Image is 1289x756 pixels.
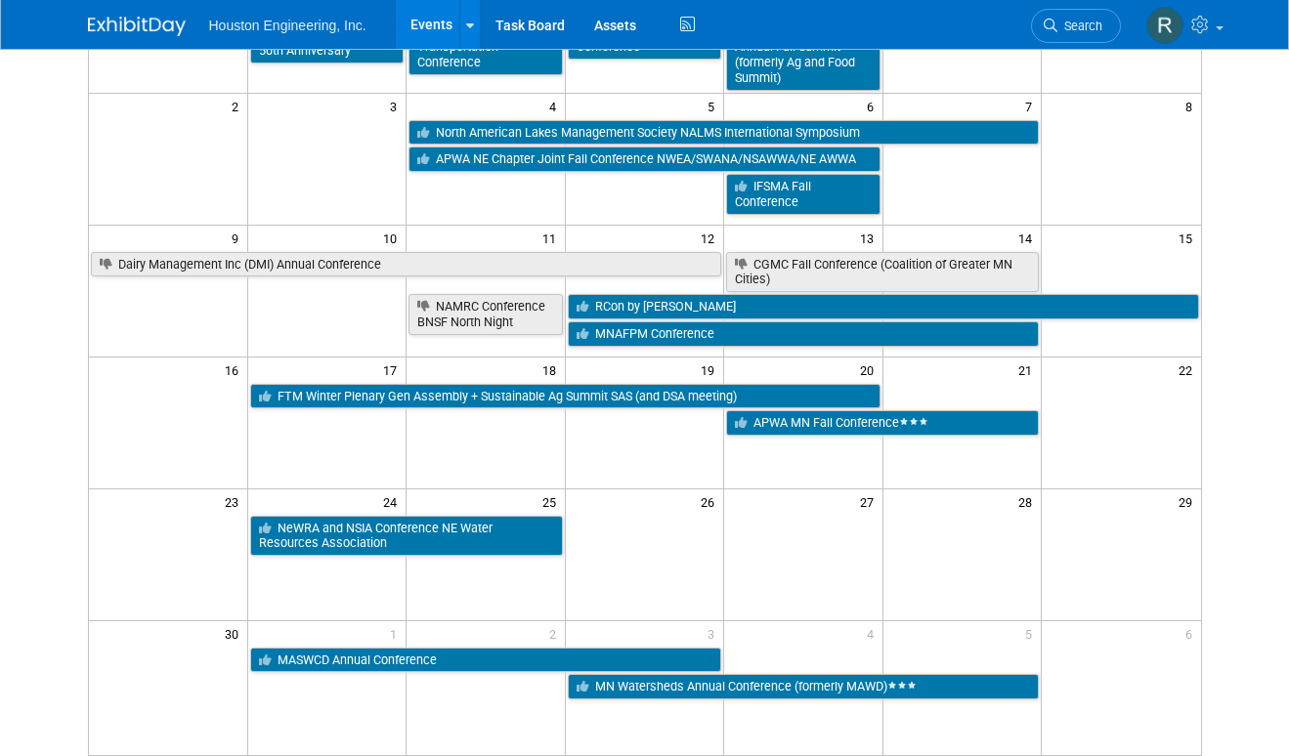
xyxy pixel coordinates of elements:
[88,17,186,36] img: ExhibitDay
[91,252,722,277] a: Dairy Management Inc (DMI) Annual Conference
[547,94,565,118] span: 4
[726,174,881,214] a: IFSMA Fall Conference
[1146,7,1183,44] img: Rachel Smith
[547,621,565,646] span: 2
[568,321,1040,347] a: MNAFPM Conference
[250,648,722,673] a: MASWCD Annual Conference
[540,357,565,382] span: 18
[388,94,406,118] span: 3
[706,94,723,118] span: 5
[223,621,247,646] span: 30
[726,252,1039,292] a: CGMC Fall Conference (Coalition of Greater MN Cities)
[1177,357,1201,382] span: 22
[388,621,406,646] span: 1
[230,94,247,118] span: 2
[1016,357,1041,382] span: 21
[706,621,723,646] span: 3
[1031,9,1121,43] a: Search
[699,357,723,382] span: 19
[1016,489,1041,514] span: 28
[381,489,406,514] span: 24
[699,489,723,514] span: 26
[726,20,881,91] a: MN AgriGrowth Annual Fall Summit (formerly Ag and Food Summit)
[1016,226,1041,250] span: 14
[381,226,406,250] span: 10
[250,384,881,409] a: FTM Winter Plenary Gen Assembly + Sustainable Ag Summit SAS (and DSA meeting)
[726,410,1039,436] a: APWA MN Fall Conference
[1177,489,1201,514] span: 29
[209,18,366,33] span: Houston Engineering, Inc.
[408,147,881,172] a: APWA NE Chapter Joint Fall Conference NWEA/SWANA/NSAWWA/NE AWWA
[540,226,565,250] span: 11
[568,674,1040,699] a: MN Watersheds Annual Conference (formerly MAWD)
[408,294,563,334] a: NAMRC Conference BNSF North Night
[1057,19,1102,33] span: Search
[1023,621,1041,646] span: 5
[858,226,882,250] span: 13
[858,357,882,382] span: 20
[250,516,563,556] a: NeWRA and NSIA Conference NE Water Resources Association
[540,489,565,514] span: 25
[408,120,1039,146] a: North American Lakes Management Society NALMS International Symposium
[865,621,882,646] span: 4
[699,226,723,250] span: 12
[223,357,247,382] span: 16
[223,489,247,514] span: 23
[1177,226,1201,250] span: 15
[1183,621,1201,646] span: 6
[1023,94,1041,118] span: 7
[381,357,406,382] span: 17
[568,294,1199,319] a: RCon by [PERSON_NAME]
[230,226,247,250] span: 9
[858,489,882,514] span: 27
[865,94,882,118] span: 6
[1183,94,1201,118] span: 8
